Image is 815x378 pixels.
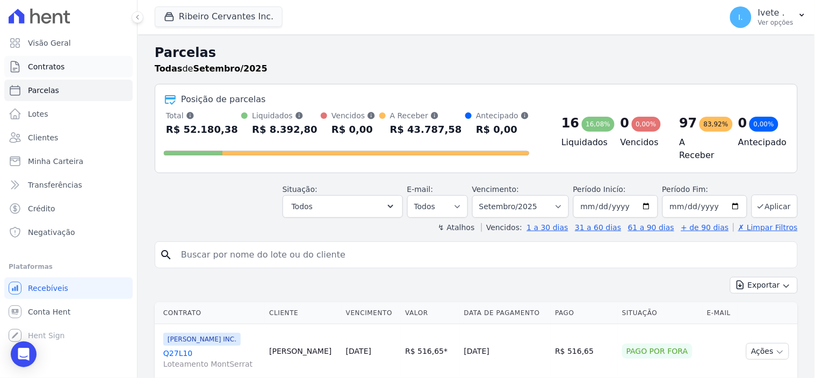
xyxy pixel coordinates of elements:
[4,222,133,243] a: Negativação
[752,195,798,218] button: Aplicar
[163,348,261,369] a: Q27L10Loteamento MontSerrat
[28,132,58,143] span: Clientes
[527,223,568,232] a: 1 a 30 dias
[155,43,798,62] h2: Parcelas
[175,244,793,266] input: Buscar por nome do lote ou do cliente
[575,223,621,232] a: 31 a 60 dias
[4,32,133,54] a: Visão Geral
[758,18,794,27] p: Ver opções
[11,341,37,367] div: Open Intercom Messenger
[749,117,778,132] div: 0,00%
[703,302,738,324] th: E-mail
[28,227,75,238] span: Negativação
[342,302,401,324] th: Vencimento
[28,156,83,167] span: Minha Carteira
[738,115,747,132] div: 0
[193,63,268,74] strong: Setembro/2025
[283,185,318,194] label: Situação:
[28,283,68,294] span: Recebíveis
[28,180,82,190] span: Transferências
[28,203,55,214] span: Crédito
[346,347,371,355] a: [DATE]
[4,174,133,196] a: Transferências
[551,302,618,324] th: Pago
[166,121,238,138] div: R$ 52.180,38
[283,195,403,218] button: Todos
[28,38,71,48] span: Visão Geral
[9,260,128,273] div: Plataformas
[155,6,283,27] button: Ribeiro Cervantes Inc.
[699,117,733,132] div: 83,92%
[4,103,133,125] a: Lotes
[680,115,697,132] div: 97
[621,136,662,149] h4: Vencidos
[481,223,522,232] label: Vencidos:
[160,248,172,261] i: search
[163,333,241,346] span: [PERSON_NAME] INC.
[472,185,519,194] label: Vencimento:
[331,121,376,138] div: R$ 0,00
[460,302,551,324] th: Data de Pagamento
[407,185,434,194] label: E-mail:
[746,343,789,360] button: Ações
[738,136,780,149] h4: Antecipado
[4,277,133,299] a: Recebíveis
[4,301,133,323] a: Conta Hent
[401,302,459,324] th: Valor
[582,117,615,132] div: 16,08%
[155,302,265,324] th: Contrato
[628,223,674,232] a: 61 a 90 dias
[166,110,238,121] div: Total
[163,359,261,369] span: Loteamento MontSerrat
[252,110,317,121] div: Liquidados
[662,184,747,195] label: Período Fim:
[155,63,183,74] strong: Todas
[438,223,474,232] label: ↯ Atalhos
[4,80,133,101] a: Parcelas
[4,151,133,172] a: Minha Carteira
[181,93,266,106] div: Posição de parcelas
[621,115,630,132] div: 0
[390,110,462,121] div: A Receber
[680,136,722,162] h4: A Receber
[722,2,815,32] button: I. Ivete . Ver opções
[739,13,744,21] span: I.
[573,185,626,194] label: Período Inicío:
[331,110,376,121] div: Vencidos
[265,302,342,324] th: Cliente
[561,115,579,132] div: 16
[28,61,64,72] span: Contratos
[681,223,729,232] a: + de 90 dias
[28,85,59,96] span: Parcelas
[4,56,133,77] a: Contratos
[252,121,317,138] div: R$ 8.392,80
[476,121,529,138] div: R$ 0,00
[561,136,603,149] h4: Liquidados
[28,109,48,119] span: Lotes
[733,223,798,232] a: ✗ Limpar Filtros
[758,8,794,18] p: Ivete .
[632,117,661,132] div: 0,00%
[622,344,693,359] div: Pago por fora
[4,198,133,219] a: Crédito
[476,110,529,121] div: Antecipado
[730,277,798,294] button: Exportar
[4,127,133,148] a: Clientes
[618,302,703,324] th: Situação
[292,200,313,213] span: Todos
[155,62,268,75] p: de
[28,306,70,317] span: Conta Hent
[390,121,462,138] div: R$ 43.787,58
